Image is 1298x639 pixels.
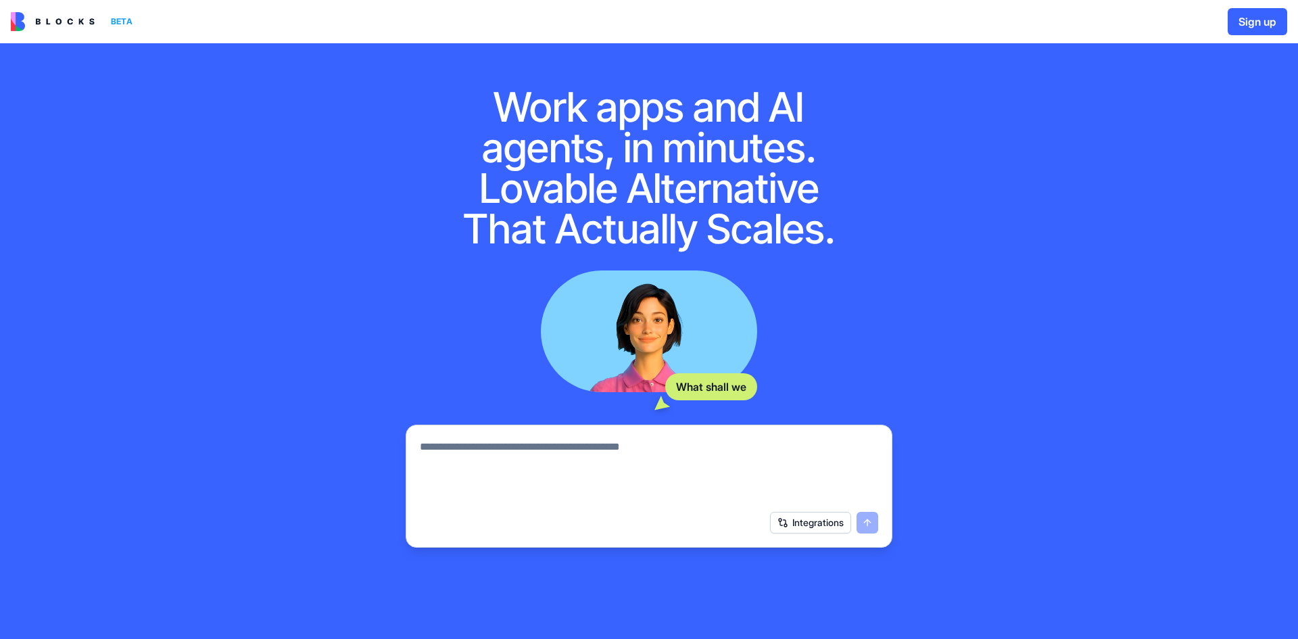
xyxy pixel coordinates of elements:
h1: Work apps and AI agents, in minutes. Lovable Alternative That Actually Scales. [454,87,844,249]
div: BETA [105,12,138,31]
a: BETA [11,12,138,31]
img: logo [11,12,95,31]
button: Sign up [1228,8,1287,35]
div: What shall we [665,373,757,400]
button: Integrations [770,512,851,534]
